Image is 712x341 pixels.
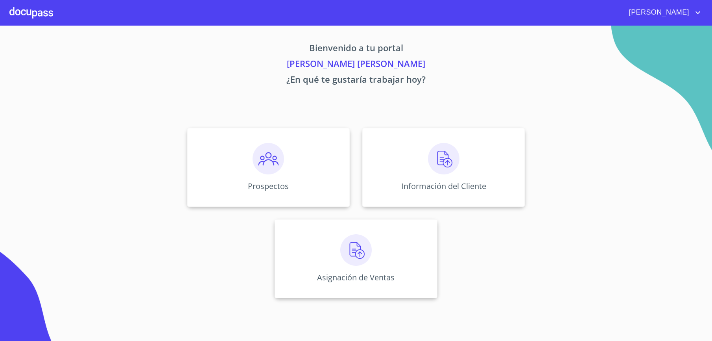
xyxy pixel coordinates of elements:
p: Prospectos [248,181,289,191]
p: Bienvenido a tu portal [114,41,598,57]
p: [PERSON_NAME] [PERSON_NAME] [114,57,598,73]
img: carga.png [428,143,459,174]
p: ¿En qué te gustaría trabajar hoy? [114,73,598,89]
p: Información del Cliente [401,181,486,191]
img: carga.png [340,234,372,266]
button: account of current user [623,6,703,19]
span: [PERSON_NAME] [623,6,693,19]
img: prospectos.png [253,143,284,174]
p: Asignación de Ventas [317,272,395,283]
